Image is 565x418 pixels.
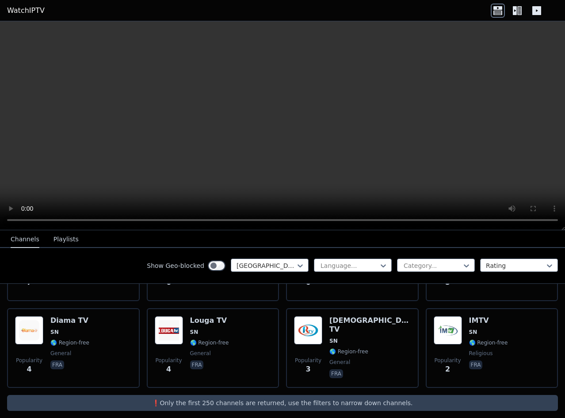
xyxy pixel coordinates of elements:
[50,360,64,369] p: fra
[11,231,39,248] button: Channels
[11,399,554,407] p: ❗️Only the first 250 channels are returned, use the filters to narrow down channels.
[329,337,338,344] span: SN
[166,364,171,375] span: 4
[155,357,182,364] span: Popularity
[469,350,493,357] span: religious
[50,350,71,357] span: general
[469,316,508,325] h6: IMTV
[147,261,204,270] label: Show Geo-blocked
[15,316,43,344] img: Diama TV
[155,316,183,344] img: Louga TV
[190,316,229,325] h6: Louga TV
[329,348,368,355] span: 🌎 Region-free
[469,360,483,369] p: fra
[469,329,477,336] span: SN
[27,364,31,375] span: 4
[445,364,450,375] span: 2
[16,357,42,364] span: Popularity
[50,316,89,325] h6: Diama TV
[50,329,59,336] span: SN
[7,5,45,16] a: WatchIPTV
[190,350,211,357] span: general
[190,360,204,369] p: fra
[469,339,508,346] span: 🌎 Region-free
[305,364,310,375] span: 3
[329,316,411,334] h6: [DEMOGRAPHIC_DATA] TV
[329,369,343,378] p: fra
[190,339,229,346] span: 🌎 Region-free
[295,357,321,364] span: Popularity
[434,357,461,364] span: Popularity
[190,329,199,336] span: SN
[53,231,79,248] button: Playlists
[294,316,322,344] img: Rewmi TV
[434,316,462,344] img: IMTV
[50,339,89,346] span: 🌎 Region-free
[329,359,350,366] span: general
